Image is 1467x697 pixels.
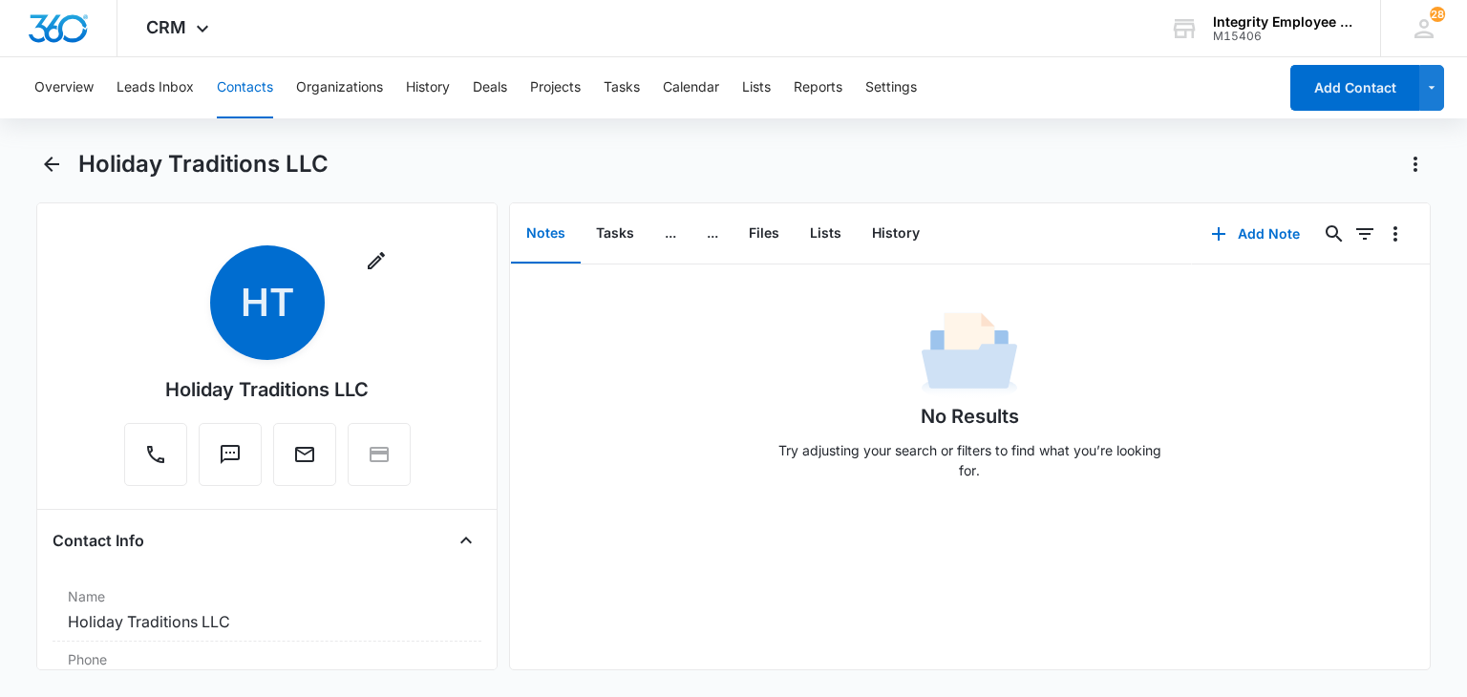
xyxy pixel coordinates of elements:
button: Text [199,423,262,486]
span: HT [210,245,325,360]
div: account name [1213,14,1352,30]
h4: Contact Info [53,529,144,552]
button: ... [691,204,733,264]
button: Tasks [581,204,649,264]
button: Tasks [604,57,640,118]
button: History [857,204,935,264]
button: Lists [742,57,771,118]
button: Overflow Menu [1380,219,1411,249]
button: Close [451,525,481,556]
div: account id [1213,30,1352,43]
button: Notes [511,204,581,264]
button: Reports [794,57,842,118]
button: Actions [1400,149,1431,180]
label: Phone [68,649,465,669]
button: Files [733,204,795,264]
div: notifications count [1430,7,1445,22]
button: Projects [530,57,581,118]
button: Leads Inbox [117,57,194,118]
button: Deals [473,57,507,118]
button: Overview [34,57,94,118]
button: Organizations [296,57,383,118]
button: Email [273,423,336,486]
div: NameHoliday Traditions LLC [53,579,480,642]
button: Filters [1350,219,1380,249]
button: Add Note [1192,211,1319,257]
button: Search... [1319,219,1350,249]
button: Back [36,149,66,180]
button: History [406,57,450,118]
span: 28 [1430,7,1445,22]
div: Holiday Traditions LLC [165,375,369,404]
button: Add Contact [1290,65,1419,111]
button: Calendar [663,57,719,118]
p: Try adjusting your search or filters to find what you’re looking for. [769,440,1170,480]
h1: No Results [921,402,1019,431]
span: CRM [146,17,186,37]
button: Lists [795,204,857,264]
a: Text [199,453,262,469]
a: Call [124,453,187,469]
button: Contacts [217,57,273,118]
button: Call [124,423,187,486]
dd: Holiday Traditions LLC [68,610,465,633]
label: Name [68,586,465,606]
h1: Holiday Traditions LLC [78,150,329,179]
img: No Data [922,306,1017,402]
a: Email [273,453,336,469]
button: Settings [865,57,917,118]
button: ... [649,204,691,264]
